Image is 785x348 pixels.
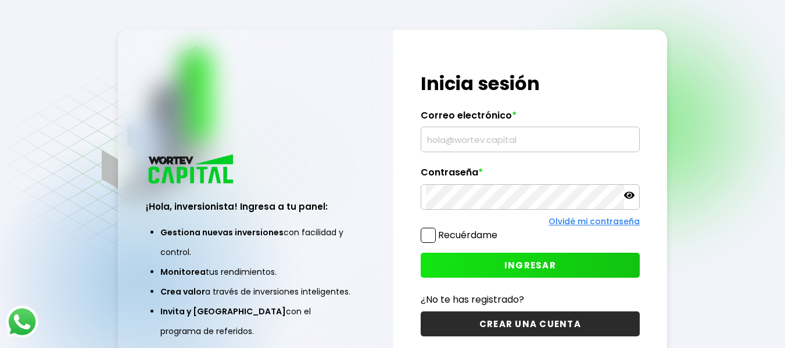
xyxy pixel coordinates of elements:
span: Crea valor [160,286,205,297]
h1: Inicia sesión [421,70,640,98]
img: logo_wortev_capital [146,153,238,187]
span: Monitorea [160,266,206,278]
input: hola@wortev.capital [426,127,635,152]
label: Contraseña [421,167,640,184]
li: con facilidad y control. [160,223,351,262]
button: INGRESAR [421,253,640,278]
label: Correo electrónico [421,110,640,127]
a: ¿No te has registrado?CREAR UNA CUENTA [421,292,640,336]
span: Invita y [GEOGRAPHIC_DATA] [160,306,286,317]
img: logos_whatsapp-icon.242b2217.svg [6,306,38,338]
span: INGRESAR [504,259,556,271]
li: a través de inversiones inteligentes. [160,282,351,302]
h3: ¡Hola, inversionista! Ingresa a tu panel: [146,200,365,213]
a: Olvidé mi contraseña [549,216,640,227]
li: con el programa de referidos. [160,302,351,341]
label: Recuérdame [438,228,497,242]
p: ¿No te has registrado? [421,292,640,307]
li: tus rendimientos. [160,262,351,282]
button: CREAR UNA CUENTA [421,311,640,336]
span: Gestiona nuevas inversiones [160,227,284,238]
